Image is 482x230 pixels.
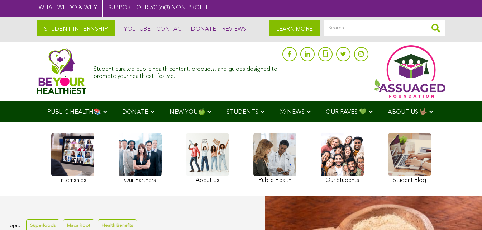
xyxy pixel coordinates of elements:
[154,25,185,33] a: CONTACT
[324,20,445,36] input: Search
[47,109,101,115] span: PUBLIC HEALTH📚
[37,48,87,94] img: Assuaged
[269,20,320,36] a: LEARN MORE
[280,109,305,115] span: Ⓥ NEWS
[220,25,246,33] a: REVIEWS
[374,45,445,98] img: Assuaged App
[37,20,115,36] a: STUDENT INTERNSHIP
[323,50,328,57] img: glassdoor
[122,109,148,115] span: DONATE
[326,109,367,115] span: OUR FAVES 💚
[388,109,427,115] span: ABOUT US 🤟🏽
[37,101,445,122] div: Navigation Menu
[189,25,216,33] a: DONATE
[122,25,151,33] a: YOUTUBE
[94,62,278,80] div: Student-curated public health content, products, and guides designed to promote your healthiest l...
[446,196,482,230] iframe: Chat Widget
[226,109,258,115] span: STUDENTS
[170,109,205,115] span: NEW YOU🍏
